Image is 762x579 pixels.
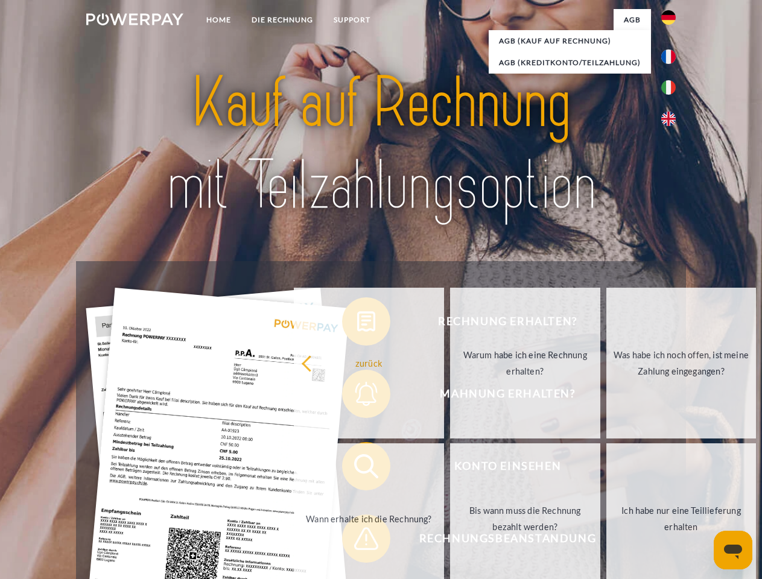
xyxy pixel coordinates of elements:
[489,52,651,74] a: AGB (Kreditkonto/Teilzahlung)
[489,30,651,52] a: AGB (Kauf auf Rechnung)
[606,288,757,438] a: Was habe ich noch offen, ist meine Zahlung eingegangen?
[86,13,183,25] img: logo-powerpay-white.svg
[661,80,676,95] img: it
[661,10,676,25] img: de
[301,510,437,527] div: Wann erhalte ich die Rechnung?
[661,112,676,126] img: en
[457,502,593,535] div: Bis wann muss die Rechnung bezahlt werden?
[323,9,381,31] a: SUPPORT
[457,347,593,379] div: Warum habe ich eine Rechnung erhalten?
[614,9,651,31] a: agb
[196,9,241,31] a: Home
[661,49,676,64] img: fr
[714,531,752,569] iframe: Schaltfläche zum Öffnen des Messaging-Fensters
[241,9,323,31] a: DIE RECHNUNG
[301,355,437,371] div: zurück
[115,58,647,231] img: title-powerpay_de.svg
[614,502,749,535] div: Ich habe nur eine Teillieferung erhalten
[614,347,749,379] div: Was habe ich noch offen, ist meine Zahlung eingegangen?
